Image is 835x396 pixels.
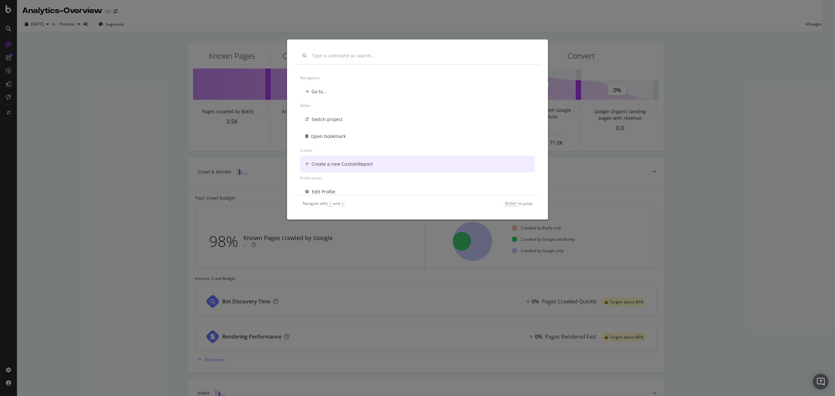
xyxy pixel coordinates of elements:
div: Navigate with and [303,201,345,206]
div: Other [300,100,535,111]
input: Type a command or search… [312,53,532,59]
div: to jump [504,201,532,206]
kbd: ↓ [340,201,345,206]
div: Switch project [311,116,342,123]
div: Preferences [300,173,535,183]
div: Create [300,145,535,156]
div: modal [287,39,548,219]
div: Open bookmark [311,133,346,140]
div: Navigation [300,72,535,83]
kbd: ↑ [327,201,333,206]
div: Go to... [311,88,327,95]
div: Create a new CustomReport [311,161,373,167]
div: Open Intercom Messenger [813,374,828,389]
kbd: Enter [504,201,519,206]
div: Edit Profile [312,189,335,195]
